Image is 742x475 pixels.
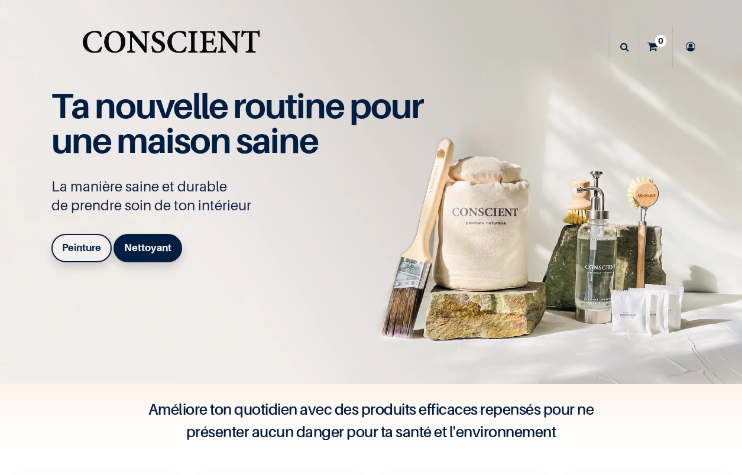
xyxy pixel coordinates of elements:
a: Peinture [51,234,112,262]
a: Logo of Conscient [80,24,263,70]
p: La manière saine et durable de prendre soin de ton intérieur [51,177,436,215]
img: Conscient [80,24,263,70]
b: Nettoyant [124,242,171,253]
b: Peinture [62,242,101,253]
h4: Améliore ton quotidien avec des produits efficaces repensés pour ne présenter aucun danger pour t... [135,398,608,443]
span: Ta nouvelle routine pour une maison saine [51,84,423,161]
sup: 0 [655,35,666,47]
a: 0 [639,26,672,67]
a: Nettoyant [114,234,182,262]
